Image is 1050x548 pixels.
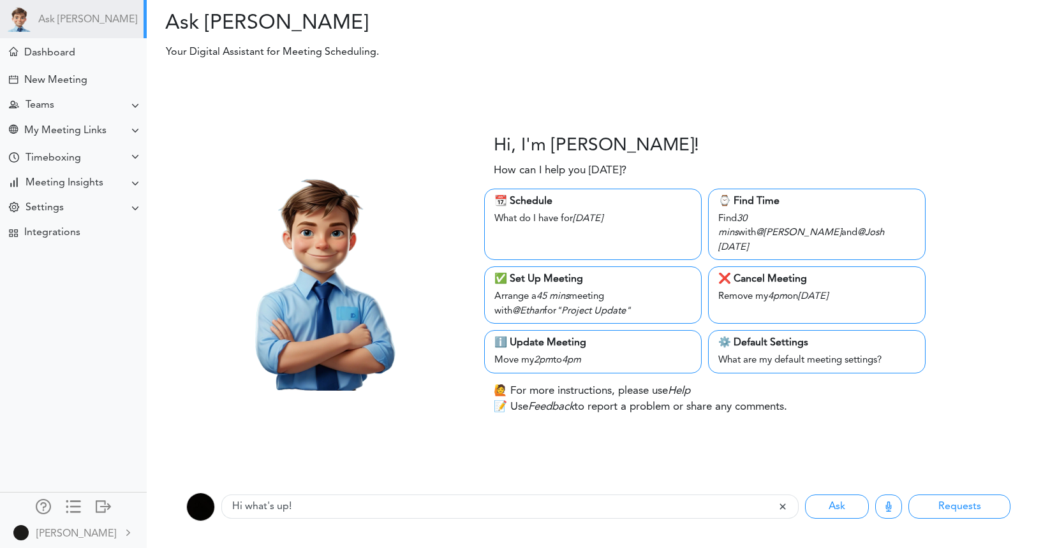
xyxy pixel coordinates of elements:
div: ℹ️ Update Meeting [494,335,691,350]
div: Log out [96,499,111,512]
img: 9k= [186,493,215,521]
img: Theo.png [204,161,435,391]
i: Feedback [528,401,574,412]
i: "Project Update" [556,306,631,316]
div: What are my default meeting settings? [718,350,915,368]
i: [DATE] [573,214,603,224]
i: 45 mins [536,292,569,301]
p: How can I help you [DATE]? [494,162,626,179]
button: Requests [908,494,1010,519]
a: [PERSON_NAME] [1,518,145,547]
p: 🙋 For more instructions, please use [494,383,690,400]
h3: Hi, I'm [PERSON_NAME]! [494,136,699,157]
i: @Ethan [512,306,544,316]
div: New Meeting [24,75,87,87]
p: 📝 Use to report a problem or share any comments. [494,399,787,415]
div: Settings [26,202,64,214]
button: Ask [805,494,869,519]
div: ❌ Cancel Meeting [718,271,915,287]
i: 4pm [768,292,787,301]
div: Remove my on [718,287,915,305]
i: Help [668,386,690,396]
img: Powered by TEAMCAL AI [6,6,32,32]
div: Arrange a meeting with for [494,287,691,319]
div: Dashboard [24,47,75,59]
h2: Ask [PERSON_NAME] [156,11,589,36]
i: [DATE] [718,243,748,252]
a: Ask [PERSON_NAME] [38,14,137,26]
div: Meeting Dashboard [9,47,18,56]
img: 9k= [13,525,29,540]
div: Move my to [494,350,691,368]
div: Share Meeting Link [9,125,18,137]
div: Integrations [24,227,80,239]
div: Manage Members and Externals [36,499,51,512]
div: TEAMCAL AI Workflow Apps [9,229,18,238]
i: @[PERSON_NAME] [756,228,841,238]
i: [DATE] [798,292,828,301]
div: What do I have for [494,209,691,227]
i: 4pm [562,356,581,365]
div: Find with and [718,209,915,256]
div: Timeboxing [26,152,81,164]
div: Time Your Goals [9,152,19,164]
i: 2pm [534,356,553,365]
div: Meeting Insights [26,177,103,189]
a: Change side menu [66,499,81,517]
div: Show only icons [66,499,81,512]
p: Your Digital Assistant for Meeting Scheduling. [157,45,789,60]
div: [PERSON_NAME] [36,526,116,542]
div: ⌚️ Find Time [718,194,915,209]
div: 📆 Schedule [494,194,691,209]
div: Create Meeting [9,75,18,84]
div: ✅ Set Up Meeting [494,271,691,287]
div: Teams [26,99,54,112]
i: @Josh [857,228,884,238]
div: ⚙️ Default Settings [718,335,915,350]
i: 30 mins [718,214,747,238]
div: My Meeting Links [24,125,107,137]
